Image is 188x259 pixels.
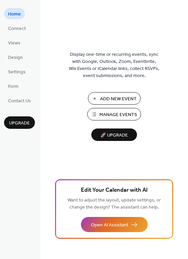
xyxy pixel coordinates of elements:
[100,96,137,103] span: Add New Event
[81,186,148,195] span: Edit Your Calendar with AI
[4,116,35,129] button: Upgrade
[4,23,30,34] a: Connect
[8,54,23,61] span: Design
[4,80,22,91] a: Form
[91,222,128,229] span: Open AI Assistant
[95,131,133,140] span: 🚀 Upgrade
[4,95,35,106] a: Contact Us
[99,111,137,118] span: Manage Events
[88,92,141,105] button: Add New Event
[4,51,27,63] a: Design
[8,83,18,90] span: Form
[4,37,25,48] a: Views
[8,11,21,18] span: Home
[4,8,25,19] a: Home
[9,120,30,127] span: Upgrade
[8,25,26,32] span: Connect
[8,98,31,105] span: Contact Us
[8,69,26,76] span: Settings
[81,217,148,232] button: Open AI Assistant
[87,108,141,120] button: Manage Events
[69,51,159,79] span: Display one-time or recurring events, sync with Google, Outlook, Zoom, Eventbrite, Wix Events or ...
[91,128,137,141] button: 🚀 Upgrade
[4,66,30,77] a: Settings
[67,196,161,212] span: Want to adjust the layout, update settings, or change the design? The assistant can help.
[8,40,20,47] span: Views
